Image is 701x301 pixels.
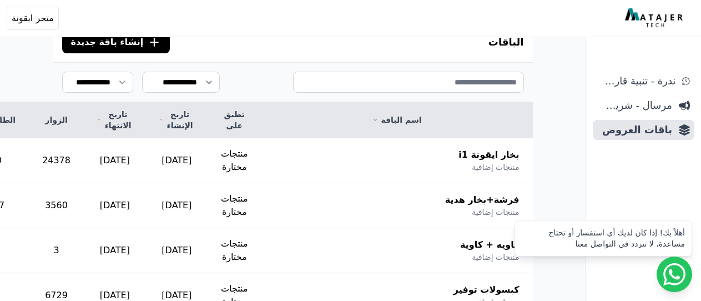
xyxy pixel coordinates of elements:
td: [DATE] [146,228,208,273]
span: كبسولات توفير [453,283,520,297]
span: ندرة - تنبية قارب علي النفاذ [597,73,675,89]
a: اسم الباقة [274,114,519,126]
span: منتجات إضافية [472,207,519,218]
span: مرسال - شريط دعاية [597,98,672,113]
td: 24378 [29,138,84,183]
td: 3 [29,228,84,273]
td: منتجات مختارة [208,138,261,183]
button: متجر ايقونة [7,7,59,30]
span: كاويه + كاوية [460,238,519,252]
th: تطبق على [208,102,261,138]
img: MatajerTech Logo [625,8,685,28]
td: [DATE] [84,183,146,228]
a: تاريخ الإنشاء [159,109,194,131]
span: منتجات إضافية [472,252,519,263]
span: بخار ايقونة i1 [458,148,519,162]
div: أهلاً بك! إذا كان لديك أي استفسار أو تحتاج مساعدة، لا تتردد في التواصل معنا [522,227,685,249]
h3: الباقات [488,34,524,50]
span: إنشاء باقة جديدة [71,36,144,49]
td: منتجات مختارة [208,183,261,228]
span: باقات العروض [597,122,672,138]
span: منتجات إضافية [472,162,519,173]
td: [DATE] [84,228,146,273]
td: 3560 [29,183,84,228]
td: [DATE] [84,138,146,183]
button: إنشاء باقة جديدة [62,31,170,53]
span: متجر ايقونة [12,12,54,25]
td: [DATE] [146,183,208,228]
span: فرشة+بخار هدية [445,193,520,207]
th: الزوار [29,102,84,138]
td: منتجات مختارة [208,228,261,273]
a: تاريخ الانتهاء [97,109,133,131]
td: [DATE] [146,138,208,183]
